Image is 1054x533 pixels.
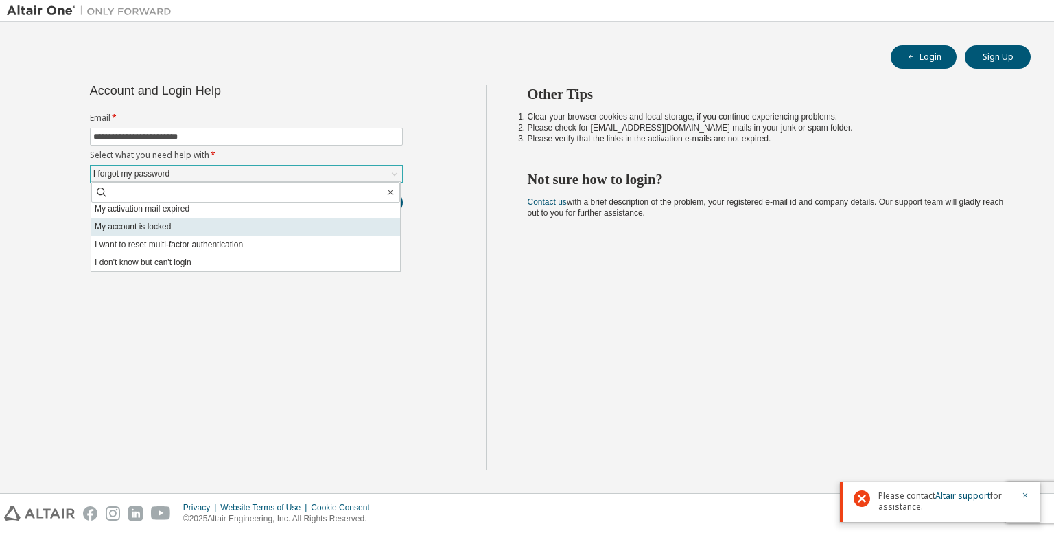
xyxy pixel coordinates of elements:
[90,85,340,96] div: Account and Login Help
[91,200,400,218] li: My activation mail expired
[878,490,1013,512] span: Please contact for assistance.
[90,150,403,161] label: Select what you need help with
[83,506,97,521] img: facebook.svg
[528,197,1004,218] span: with a brief description of the problem, your registered e-mail id and company details. Our suppo...
[528,122,1007,133] li: Please check for [EMAIL_ADDRESS][DOMAIN_NAME] mails in your junk or spam folder.
[528,111,1007,122] li: Clear your browser cookies and local storage, if you continue experiencing problems.
[311,502,377,513] div: Cookie Consent
[4,506,75,521] img: altair_logo.svg
[528,85,1007,103] h2: Other Tips
[528,133,1007,144] li: Please verify that the links in the activation e-mails are not expired.
[528,170,1007,188] h2: Not sure how to login?
[7,4,178,18] img: Altair One
[183,502,220,513] div: Privacy
[106,506,120,521] img: instagram.svg
[183,513,378,525] p: © 2025 Altair Engineering, Inc. All Rights Reserved.
[528,197,567,207] a: Contact us
[151,506,171,521] img: youtube.svg
[220,502,311,513] div: Website Terms of Use
[935,490,990,501] a: Altair support
[91,166,172,181] div: I forgot my password
[965,45,1031,69] button: Sign Up
[91,166,402,182] div: I forgot my password
[90,113,403,124] label: Email
[891,45,957,69] button: Login
[128,506,143,521] img: linkedin.svg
